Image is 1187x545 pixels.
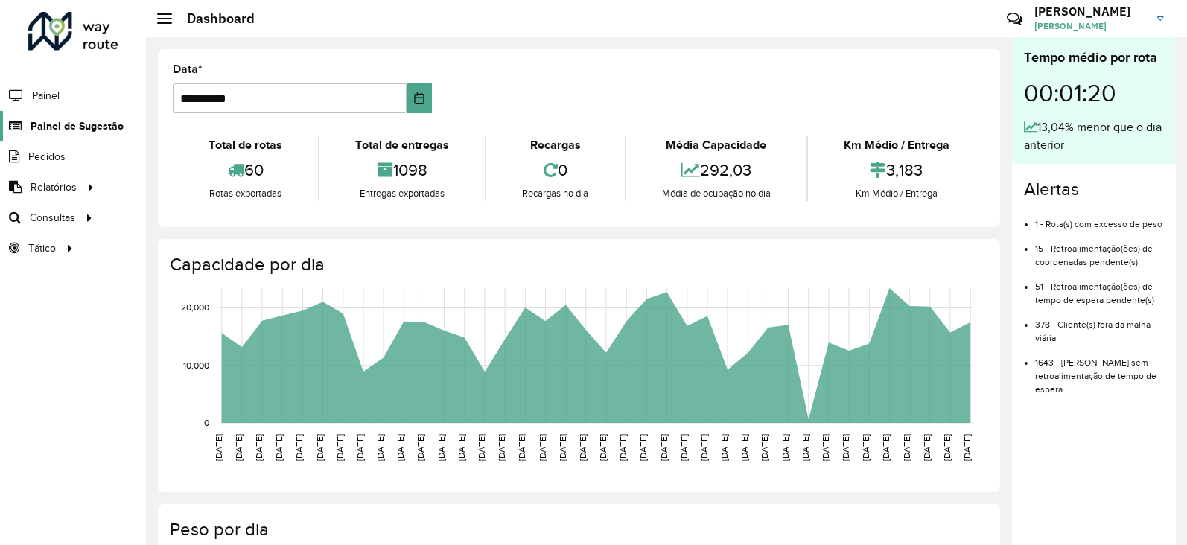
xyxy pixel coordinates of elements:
[170,519,985,541] h4: Peso por dia
[28,240,56,256] span: Tático
[176,186,314,201] div: Rotas exportadas
[1035,307,1164,345] li: 378 - Cliente(s) fora da malha viária
[618,434,628,461] text: [DATE]
[1024,68,1164,118] div: 00:01:20
[323,136,481,154] div: Total de entregas
[395,434,405,461] text: [DATE]
[375,434,385,461] text: [DATE]
[578,434,588,461] text: [DATE]
[861,434,871,461] text: [DATE]
[172,10,255,27] h2: Dashboard
[490,154,620,186] div: 0
[598,434,608,461] text: [DATE]
[234,434,244,461] text: [DATE]
[30,210,75,226] span: Consultas
[490,136,620,154] div: Recargas
[630,154,803,186] div: 292,03
[1035,345,1164,396] li: 1643 - [PERSON_NAME] sem retroalimentação de tempo de espera
[812,186,981,201] div: Km Médio / Entrega
[739,434,749,461] text: [DATE]
[962,434,972,461] text: [DATE]
[659,434,669,461] text: [DATE]
[416,434,425,461] text: [DATE]
[780,434,790,461] text: [DATE]
[31,118,124,134] span: Painel de Sugestão
[204,418,209,427] text: 0
[1024,118,1164,154] div: 13,04% menor que o dia anterior
[1035,231,1164,269] li: 15 - Retroalimentação(ões) de coordenadas pendente(s)
[1034,19,1146,33] span: [PERSON_NAME]
[719,434,729,461] text: [DATE]
[679,434,689,461] text: [DATE]
[477,434,486,461] text: [DATE]
[254,434,264,461] text: [DATE]
[821,434,830,461] text: [DATE]
[407,83,432,113] button: Choose Date
[538,434,547,461] text: [DATE]
[812,154,981,186] div: 3,183
[902,434,911,461] text: [DATE]
[173,60,203,78] label: Data
[32,88,60,103] span: Painel
[323,186,481,201] div: Entregas exportadas
[176,154,314,186] div: 60
[517,434,526,461] text: [DATE]
[274,434,284,461] text: [DATE]
[1035,206,1164,231] li: 1 - Rota(s) com excesso de peso
[490,186,620,201] div: Recargas no dia
[801,434,810,461] text: [DATE]
[882,434,891,461] text: [DATE]
[31,179,77,195] span: Relatórios
[630,186,803,201] div: Média de ocupação no dia
[436,434,446,461] text: [DATE]
[335,434,345,461] text: [DATE]
[699,434,709,461] text: [DATE]
[812,136,981,154] div: Km Médio / Entrega
[170,254,985,275] h4: Capacidade por dia
[1024,179,1164,200] h4: Alertas
[355,434,365,461] text: [DATE]
[942,434,952,461] text: [DATE]
[1024,48,1164,68] div: Tempo médio por rota
[176,136,314,154] div: Total de rotas
[638,434,648,461] text: [DATE]
[181,303,209,313] text: 20,000
[456,434,466,461] text: [DATE]
[28,149,66,165] span: Pedidos
[1035,269,1164,307] li: 51 - Retroalimentação(ões) de tempo de espera pendente(s)
[558,434,567,461] text: [DATE]
[922,434,932,461] text: [DATE]
[841,434,850,461] text: [DATE]
[315,434,325,461] text: [DATE]
[999,3,1031,35] a: Contato Rápido
[214,434,223,461] text: [DATE]
[760,434,770,461] text: [DATE]
[323,154,481,186] div: 1098
[497,434,506,461] text: [DATE]
[1034,4,1146,19] h3: [PERSON_NAME]
[630,136,803,154] div: Média Capacidade
[183,360,209,370] text: 10,000
[294,434,304,461] text: [DATE]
